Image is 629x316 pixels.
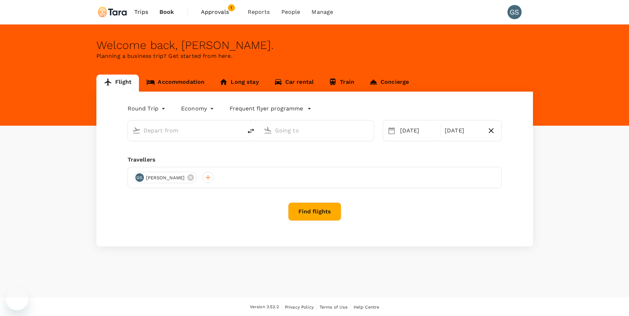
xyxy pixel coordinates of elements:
div: Round Trip [128,103,167,114]
span: Book [159,8,174,16]
button: Find flights [288,202,341,221]
span: Help Centre [354,305,380,310]
p: Frequent flyer programme [230,104,303,113]
a: Accommodation [139,75,212,92]
iframe: Button to launch messaging window [6,288,28,310]
span: Version 3.53.2 [250,304,279,311]
a: Help Centre [354,303,380,311]
span: Approvals [201,8,236,16]
a: Flight [96,75,139,92]
span: Reports [248,8,270,16]
span: [PERSON_NAME] [142,174,189,181]
button: Open [237,130,239,131]
a: Long stay [212,75,266,92]
span: Manage [311,8,333,16]
button: Open [369,130,370,131]
div: [DATE] [442,124,484,138]
div: GS [135,173,144,182]
input: Going to [275,125,359,136]
span: Terms of Use [320,305,348,310]
a: Privacy Policy [285,303,314,311]
input: Depart from [144,125,228,136]
a: Car rental [266,75,321,92]
div: [DATE] [397,124,439,138]
div: Economy [181,103,215,114]
span: Privacy Policy [285,305,314,310]
button: Frequent flyer programme [230,104,311,113]
span: Trips [134,8,148,16]
span: 1 [228,4,235,11]
img: Tara Climate Ltd [96,4,129,20]
span: People [281,8,301,16]
a: Terms of Use [320,303,348,311]
p: Planning a business trip? Get started from here. [96,52,533,60]
div: Travellers [128,156,502,164]
div: Welcome back , [PERSON_NAME] . [96,39,533,52]
a: Concierge [362,75,416,92]
button: delete [242,122,259,140]
div: GS[PERSON_NAME] [134,172,197,183]
div: GS [507,5,522,19]
a: Train [321,75,362,92]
